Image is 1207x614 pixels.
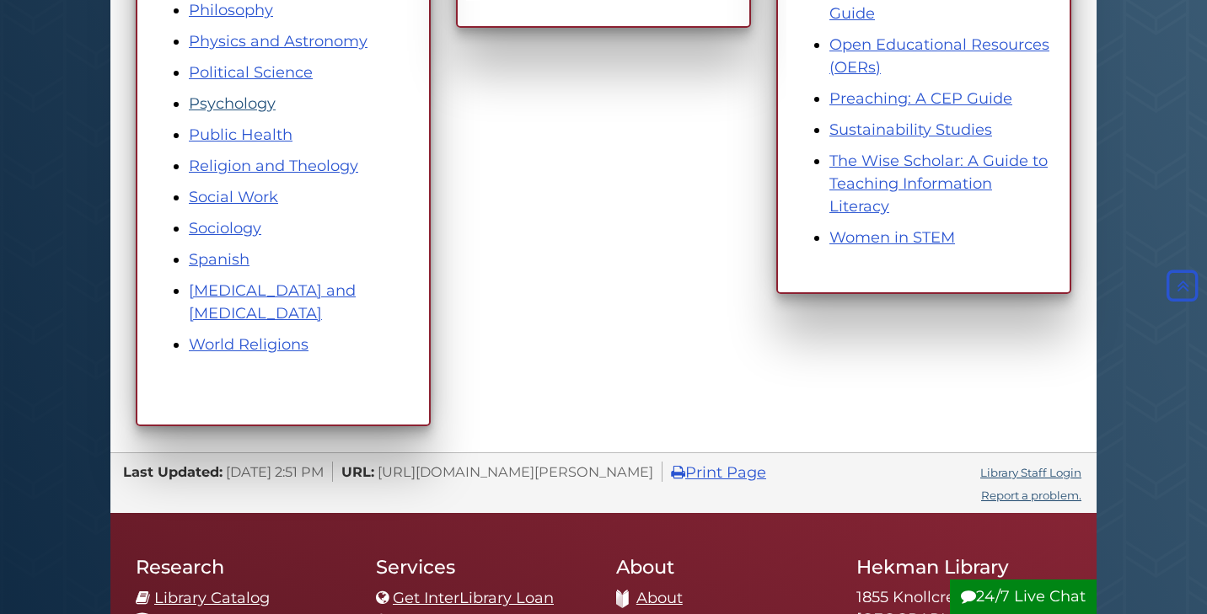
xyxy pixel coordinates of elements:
[189,94,276,113] a: Psychology
[189,32,367,51] a: Physics and Astronomy
[829,89,1012,108] a: Preaching: A CEP Guide
[378,463,653,480] span: [URL][DOMAIN_NAME][PERSON_NAME]
[189,1,273,19] a: Philosophy
[189,219,261,238] a: Sociology
[189,125,292,144] a: Public Health
[1162,276,1203,295] a: Back to Top
[226,463,324,480] span: [DATE] 2:51 PM
[189,188,278,206] a: Social Work
[671,465,685,480] i: Print Page
[123,463,223,480] span: Last Updated:
[950,579,1097,614] button: 24/7 Live Chat
[981,489,1081,502] a: Report a problem.
[616,555,831,579] h2: About
[136,555,351,579] h2: Research
[671,463,766,482] a: Print Page
[829,35,1049,77] a: Open Educational Resources (OERs)
[189,157,358,175] a: Religion and Theology
[393,589,554,607] a: Get InterLibrary Loan
[829,120,992,139] a: Sustainability Studies
[154,589,270,607] a: Library Catalog
[189,250,249,269] a: Spanish
[189,335,308,354] a: World Religions
[856,555,1071,579] h2: Hekman Library
[829,228,955,247] a: Women in STEM
[980,466,1081,479] a: Library Staff Login
[189,63,313,82] a: Political Science
[189,281,356,323] a: [MEDICAL_DATA] and [MEDICAL_DATA]
[829,152,1048,216] a: The Wise Scholar: A Guide to Teaching Information Literacy
[376,555,591,579] h2: Services
[341,463,374,480] span: URL:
